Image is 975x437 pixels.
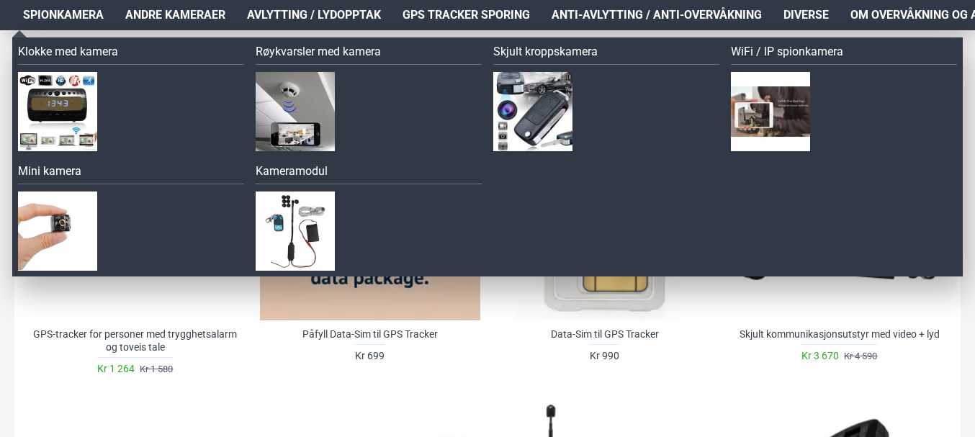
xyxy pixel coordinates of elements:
span: Avlytting / Lydopptak [247,6,381,24]
a: GPS-tracker for personer med trygghetsalarm og toveis tale [32,328,238,353]
span: Kr 4 590 [844,351,877,361]
a: Mini kamera [18,163,244,184]
span: GPS Tracker Sporing [403,6,530,24]
span: Kr 990 [590,351,619,361]
a: Klokke med kamera [18,43,244,65]
span: Kr 3 670 [801,351,839,361]
span: Kr 699 [355,351,385,361]
span: Kr 1 264 [97,364,135,374]
span: Anti-avlytting / Anti-overvåkning [552,6,762,24]
span: Kr 1 580 [140,364,173,374]
img: Skjult kroppskamera [493,72,572,151]
a: WiFi / IP spionkamera [731,43,957,65]
a: Skjult kroppskamera [493,43,719,65]
img: Røykvarsler med kamera [256,72,335,151]
span: Spionkamera [23,6,104,24]
span: Andre kameraer [125,6,225,24]
a: Skjult kommunikasjonsutstyr med video + lyd [740,328,940,341]
img: Kameramodul [256,192,335,271]
a: Data-Sim til GPS Tracker [551,328,659,341]
a: Påfyll Data-Sim til GPS Tracker [302,328,438,341]
img: Mini kamera [18,192,97,271]
a: Kameramodul [256,163,482,184]
span: Diverse [783,6,829,24]
img: Klokke med kamera [18,72,97,151]
img: WiFi / IP spionkamera [731,72,810,151]
a: Røykvarsler med kamera [256,43,482,65]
